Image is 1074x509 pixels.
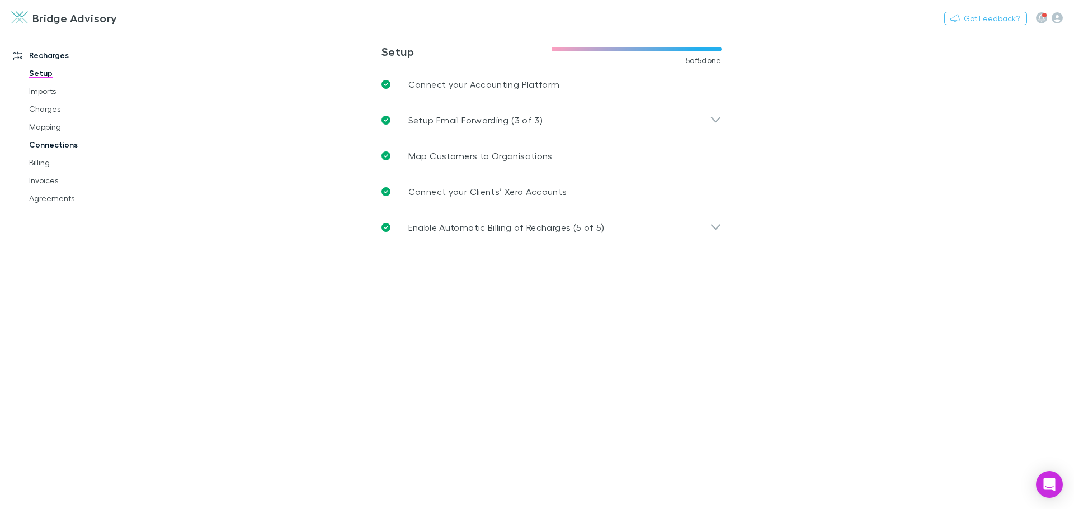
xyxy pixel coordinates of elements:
img: Bridge Advisory's Logo [11,11,28,25]
span: 5 of 5 done [686,56,722,65]
a: Billing [18,154,151,172]
button: Got Feedback? [944,12,1027,25]
a: Agreements [18,189,151,207]
p: Connect your Accounting Platform [408,78,560,91]
p: Setup Email Forwarding (3 of 3) [408,113,543,127]
a: Charges [18,100,151,118]
div: Open Intercom Messenger [1036,471,1063,498]
a: Invoices [18,172,151,189]
a: Mapping [18,118,151,136]
a: Recharges [2,46,151,64]
div: Setup Email Forwarding (3 of 3) [373,102,731,138]
h3: Setup [381,45,552,58]
a: Connect your Clients’ Xero Accounts [373,174,731,210]
p: Connect your Clients’ Xero Accounts [408,185,567,198]
p: Enable Automatic Billing of Recharges (5 of 5) [408,221,605,234]
a: Connect your Accounting Platform [373,66,731,102]
a: Bridge Advisory [4,4,124,31]
div: Enable Automatic Billing of Recharges (5 of 5) [373,210,731,245]
a: Connections [18,136,151,154]
a: Imports [18,82,151,100]
a: Setup [18,64,151,82]
a: Map Customers to Organisations [373,138,731,174]
h3: Bridge Advisory [32,11,117,25]
p: Map Customers to Organisations [408,149,553,163]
